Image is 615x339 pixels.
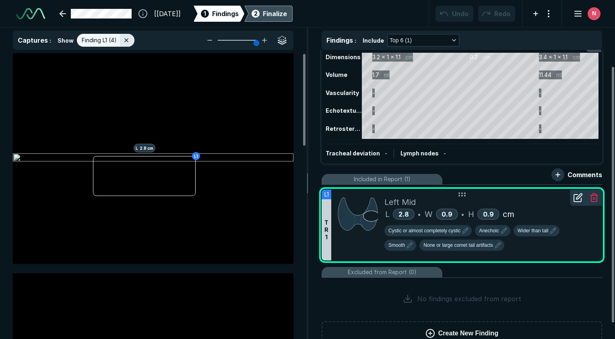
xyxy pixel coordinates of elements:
[461,209,464,219] span: •
[384,196,416,208] span: Left Mid
[324,190,329,199] span: L1
[13,5,48,23] a: See-Mode Logo
[244,6,293,22] div: 2Finalize
[503,208,514,220] span: cm
[354,175,411,184] span: Included in Report (1)
[400,150,439,157] span: Lymph nodes
[254,9,258,18] span: 2
[438,329,498,338] span: Create New Finding
[204,9,206,18] span: 1
[388,242,405,249] span: Smooth
[444,150,446,157] span: -
[588,7,601,20] div: avatar-name
[425,208,433,220] span: W
[468,208,474,220] span: H
[194,6,244,22] div: 1Findings
[385,150,387,157] span: -
[479,227,499,234] span: Anechoic
[322,190,602,260] li: L1TR1Left MidL2.8•W0.9•H0.9cm
[348,268,417,277] span: Excluded from Report (0)
[326,150,380,157] span: Tracheal deviation
[390,36,412,45] span: Top 6 (1)
[363,36,384,45] span: Include
[478,6,515,22] button: Redo
[212,9,239,19] span: Findings
[435,6,473,22] button: Undo
[326,36,353,44] span: Findings
[568,6,602,22] button: avatar-name
[518,227,549,234] span: Wider than tall
[16,8,45,19] img: See-Mode Logo
[398,210,409,218] span: 2.8
[263,9,287,19] div: Finalize
[18,36,48,44] span: Captures
[442,210,452,218] span: 0.9
[592,9,596,18] span: N
[154,9,181,19] span: [[DATE]]
[417,294,521,304] span: No findings excluded from report
[134,144,155,153] span: L 2.8 cm
[338,196,378,232] img: ZY+bItAAAAAElFTkSuQmCC
[568,170,602,180] span: Comments
[58,36,74,45] span: Show
[388,227,460,234] span: Cystic or almost completely cystic
[355,37,356,44] span: :
[322,267,602,316] li: Excluded from Report (0)No findings excluded from report
[418,209,421,219] span: •
[82,36,117,45] span: Finding L1 (4)
[385,208,390,220] span: L
[324,219,328,241] span: T R 1
[423,242,493,249] span: None or large comet tail artifacts
[483,210,494,218] span: 0.9
[50,37,51,44] span: :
